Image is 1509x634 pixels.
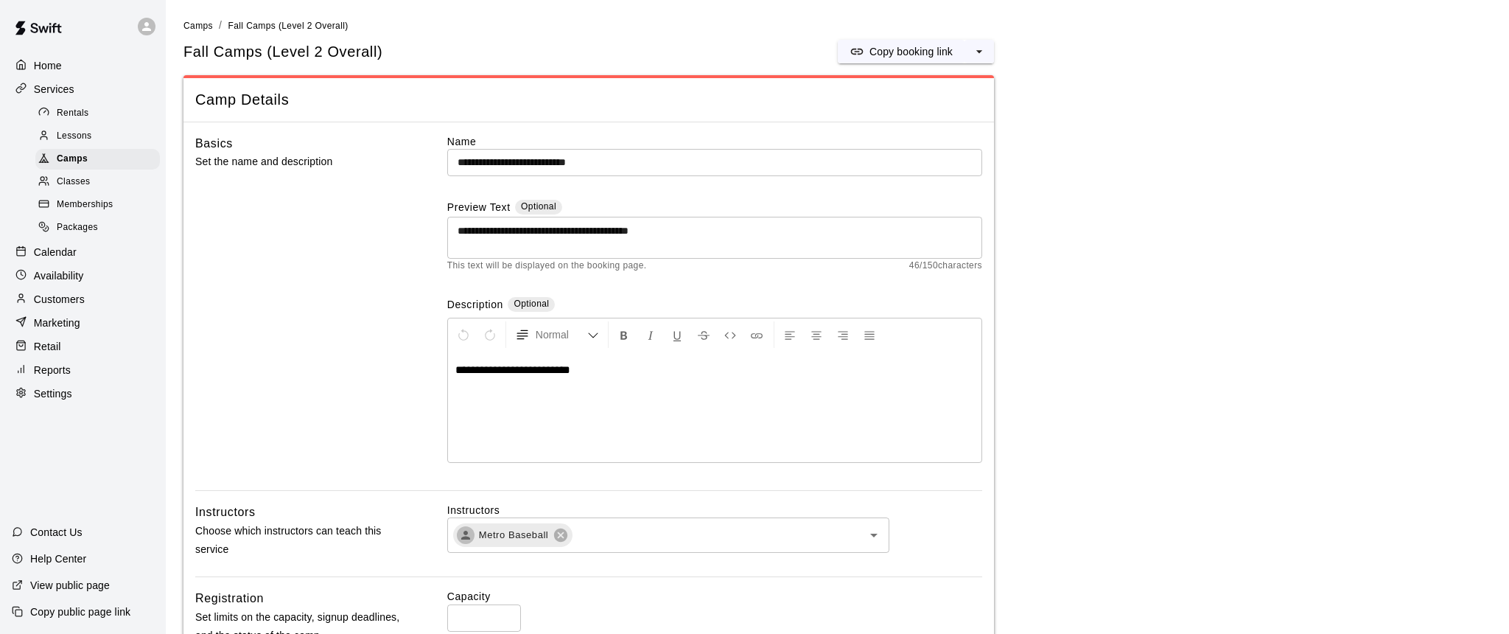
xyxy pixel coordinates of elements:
[12,265,154,287] a: Availability
[447,297,503,314] label: Description
[34,245,77,259] p: Calendar
[30,525,83,540] p: Contact Us
[35,103,160,124] div: Rentals
[869,44,953,59] p: Copy booking link
[183,19,213,31] a: Camps
[183,42,382,62] h5: Fall Camps (Level 2 Overall)
[447,589,982,604] label: Capacity
[665,321,690,348] button: Format Underline
[12,383,154,405] a: Settings
[183,21,213,31] span: Camps
[470,528,558,543] span: Metro Baseball
[35,149,160,170] div: Camps
[12,78,154,100] a: Services
[804,321,829,348] button: Center Align
[691,321,716,348] button: Format Strikethrough
[612,321,637,348] button: Format Bold
[638,321,663,348] button: Format Italics
[830,321,855,348] button: Right Align
[857,321,882,348] button: Justify Align
[195,589,264,608] h6: Registration
[34,58,62,73] p: Home
[30,551,86,566] p: Help Center
[447,503,982,518] label: Instructors
[447,134,982,149] label: Name
[34,82,74,97] p: Services
[219,18,222,33] li: /
[964,40,994,63] button: select merge strategy
[35,217,166,240] a: Packages
[195,503,256,522] h6: Instructors
[447,259,647,274] span: This text will be displayed on the booking page.
[477,321,503,348] button: Redo
[744,321,769,348] button: Insert Link
[57,106,89,121] span: Rentals
[57,175,90,189] span: Classes
[864,525,884,546] button: Open
[34,339,61,354] p: Retail
[35,171,166,194] a: Classes
[35,195,160,215] div: Memberships
[195,153,400,171] p: Set the name and description
[35,102,166,125] a: Rentals
[12,312,154,334] a: Marketing
[57,220,98,235] span: Packages
[35,148,166,171] a: Camps
[35,172,160,192] div: Classes
[35,194,166,217] a: Memberships
[453,523,573,547] div: Metro Baseball
[34,292,85,307] p: Customers
[183,18,1491,34] nav: breadcrumb
[195,522,400,559] p: Choose which instructors can teach this service
[451,321,476,348] button: Undo
[718,321,743,348] button: Insert Code
[514,299,549,309] span: Optional
[838,40,964,63] button: Copy booking link
[34,363,71,377] p: Reports
[34,268,84,283] p: Availability
[35,217,160,238] div: Packages
[909,259,982,274] span: 46 / 150 characters
[195,90,982,110] span: Camp Details
[12,241,154,263] a: Calendar
[57,198,113,212] span: Memberships
[12,359,154,381] a: Reports
[30,605,130,619] p: Copy public page link
[521,201,556,212] span: Optional
[195,134,233,153] h6: Basics
[35,126,160,147] div: Lessons
[228,21,348,31] span: Fall Camps (Level 2 Overall)
[12,335,154,358] a: Retail
[12,55,154,77] a: Home
[509,321,605,348] button: Formatting Options
[35,125,166,147] a: Lessons
[447,200,511,217] label: Preview Text
[57,129,92,144] span: Lessons
[457,526,475,544] div: Metro Baseball
[34,316,80,330] p: Marketing
[777,321,802,348] button: Left Align
[536,327,587,342] span: Normal
[30,578,110,593] p: View public page
[57,152,88,167] span: Camps
[34,386,72,401] p: Settings
[12,288,154,310] a: Customers
[838,40,994,63] div: split button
